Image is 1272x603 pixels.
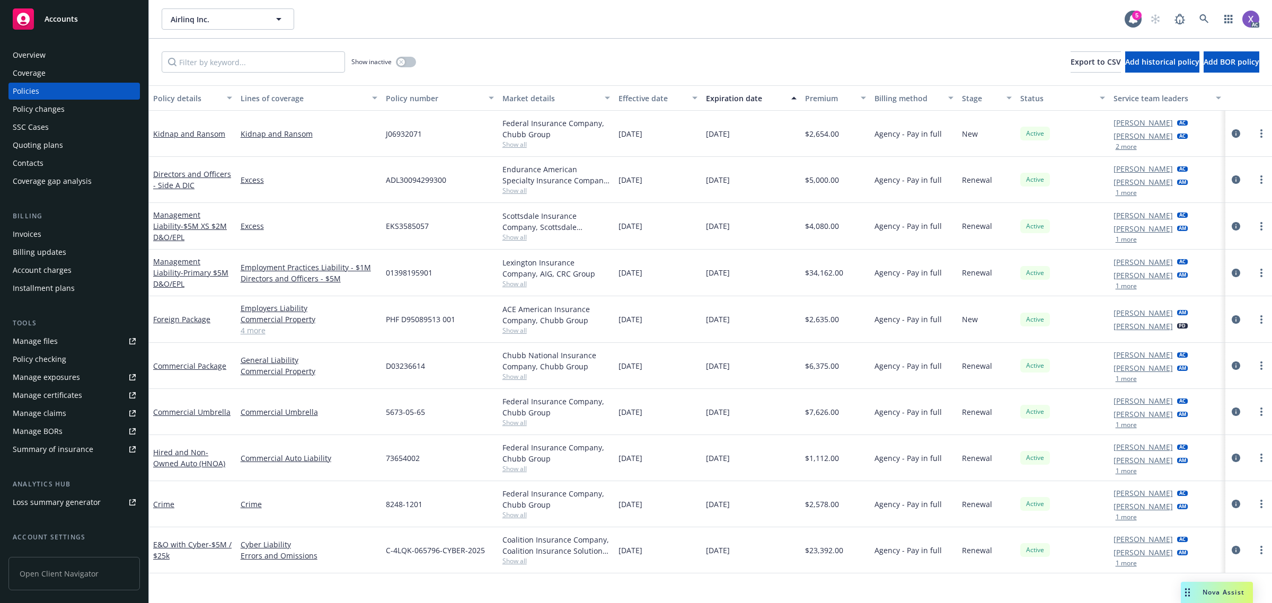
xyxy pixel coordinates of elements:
div: Tools [8,318,140,329]
span: Renewal [962,453,992,464]
span: Agency - Pay in full [874,545,942,556]
div: Federal Insurance Company, Chubb Group [502,442,611,464]
a: Directors and Officers - Side A DIC [153,169,231,190]
a: [PERSON_NAME] [1114,534,1173,545]
a: Account charges [8,262,140,279]
a: Crime [153,499,174,509]
a: circleInformation [1230,313,1242,326]
span: Manage exposures [8,369,140,386]
button: Export to CSV [1071,51,1121,73]
a: General Liability [241,354,377,366]
a: more [1255,498,1268,510]
a: [PERSON_NAME] [1114,349,1173,360]
div: Expiration date [706,93,785,104]
span: ADL30094299300 [386,174,446,185]
span: Agency - Pay in full [874,499,942,510]
span: Active [1024,129,1046,138]
a: Report a Bug [1169,8,1190,30]
div: Status [1020,93,1093,104]
a: [PERSON_NAME] [1114,117,1173,128]
a: Kidnap and Ransom [153,129,225,139]
div: Billing method [874,93,942,104]
span: Active [1024,499,1046,509]
div: Federal Insurance Company, Chubb Group [502,118,611,140]
a: [PERSON_NAME] [1114,256,1173,268]
div: Endurance American Specialty Insurance Company, Sompo International, CRC Group [502,164,611,186]
span: Renewal [962,406,992,418]
div: Billing [8,211,140,221]
button: Airlinq Inc. [162,8,294,30]
button: 1 more [1116,190,1137,196]
div: Service team leaders [1114,93,1210,104]
span: Open Client Navigator [8,557,140,590]
span: Renewal [962,267,992,278]
div: Policy checking [13,351,66,368]
div: Coalition Insurance Company, Coalition Insurance Solutions (Carrier), Amwins [502,534,611,556]
div: Manage claims [13,405,66,422]
button: 1 more [1116,514,1137,520]
span: Renewal [962,360,992,371]
div: Coverage [13,65,46,82]
a: [PERSON_NAME] [1114,547,1173,558]
a: [PERSON_NAME] [1114,441,1173,453]
span: 8248-1201 [386,499,422,510]
span: - $5M XS $2M D&O/EPL [153,221,227,242]
span: 73654002 [386,453,420,464]
a: Service team [8,547,140,564]
span: Add BOR policy [1204,57,1259,67]
a: Invoices [8,226,140,243]
button: Add BOR policy [1204,51,1259,73]
span: [DATE] [619,453,642,464]
a: circleInformation [1230,173,1242,186]
div: Policies [13,83,39,100]
div: Contacts [13,155,43,172]
span: [DATE] [706,499,730,510]
a: Manage BORs [8,423,140,440]
span: New [962,128,978,139]
span: [DATE] [619,545,642,556]
a: Accounts [8,4,140,34]
a: Commercial Umbrella [153,407,231,417]
div: Lexington Insurance Company, AIG, CRC Group [502,257,611,279]
a: [PERSON_NAME] [1114,321,1173,332]
a: Commercial Package [153,361,226,371]
span: $2,654.00 [805,128,839,139]
div: Overview [13,47,46,64]
button: Policy details [149,85,236,111]
a: Commercial Umbrella [241,406,377,418]
a: more [1255,405,1268,418]
div: Billing updates [13,244,66,261]
a: Loss summary generator [8,494,140,511]
a: [PERSON_NAME] [1114,409,1173,420]
span: Active [1024,315,1046,324]
span: Agency - Pay in full [874,360,942,371]
div: Installment plans [13,280,75,297]
a: Crime [241,499,377,510]
span: Agency - Pay in full [874,453,942,464]
a: more [1255,127,1268,140]
a: more [1255,220,1268,233]
a: circleInformation [1230,405,1242,418]
span: [DATE] [706,545,730,556]
span: Agency - Pay in full [874,314,942,325]
span: Active [1024,407,1046,416]
span: [DATE] [706,453,730,464]
div: Quoting plans [13,137,63,154]
span: Show all [502,186,611,195]
span: [DATE] [706,267,730,278]
span: Renewal [962,499,992,510]
div: Invoices [13,226,41,243]
div: Loss summary generator [13,494,101,511]
a: [PERSON_NAME] [1114,487,1173,499]
span: [DATE] [619,360,642,371]
span: 01398195901 [386,267,432,278]
a: Errors and Omissions [241,550,377,561]
div: Drag to move [1181,582,1194,603]
button: Stage [958,85,1016,111]
button: 2 more [1116,144,1137,150]
a: Search [1194,8,1215,30]
a: Policy changes [8,101,140,118]
a: Billing updates [8,244,140,261]
a: Excess [241,220,377,232]
button: Nova Assist [1181,582,1253,603]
